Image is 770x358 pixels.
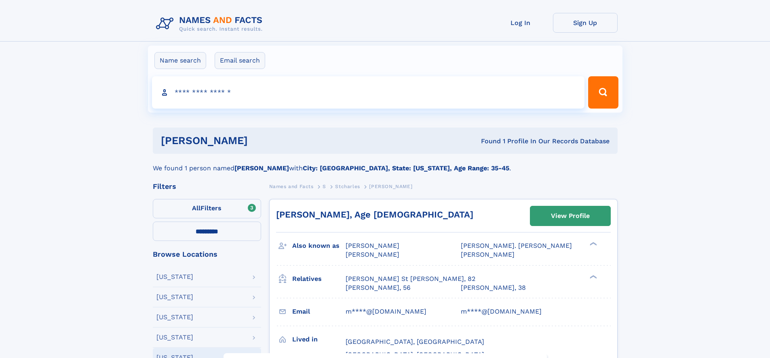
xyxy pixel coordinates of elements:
[335,184,360,189] span: Stcharles
[588,274,597,279] div: ❯
[153,251,261,258] div: Browse Locations
[346,251,399,258] span: [PERSON_NAME]
[161,136,365,146] h1: [PERSON_NAME]
[335,181,360,191] a: Stcharles
[292,305,346,318] h3: Email
[152,76,585,109] input: search input
[323,181,326,191] a: S
[153,183,261,190] div: Filters
[292,239,346,253] h3: Also known as
[364,137,610,146] div: Found 1 Profile In Our Records Database
[153,154,618,173] div: We found 1 person named with .
[323,184,326,189] span: S
[156,314,193,320] div: [US_STATE]
[346,338,484,345] span: [GEOGRAPHIC_DATA], [GEOGRAPHIC_DATA]
[346,242,399,249] span: [PERSON_NAME]
[346,283,411,292] a: [PERSON_NAME], 56
[215,52,265,69] label: Email search
[153,13,269,35] img: Logo Names and Facts
[269,181,314,191] a: Names and Facts
[588,76,618,109] button: Search Button
[488,13,553,33] a: Log In
[551,207,590,225] div: View Profile
[530,206,610,226] a: View Profile
[303,164,509,172] b: City: [GEOGRAPHIC_DATA], State: [US_STATE], Age Range: 35-45
[156,274,193,280] div: [US_STATE]
[461,283,526,292] a: [PERSON_NAME], 38
[156,294,193,300] div: [US_STATE]
[192,204,200,212] span: All
[153,199,261,218] label: Filters
[154,52,206,69] label: Name search
[292,333,346,346] h3: Lived in
[276,209,473,220] a: [PERSON_NAME], Age [DEMOGRAPHIC_DATA]
[553,13,618,33] a: Sign Up
[292,272,346,286] h3: Relatives
[369,184,412,189] span: [PERSON_NAME]
[156,334,193,341] div: [US_STATE]
[461,242,572,249] span: [PERSON_NAME]. [PERSON_NAME]
[461,251,515,258] span: [PERSON_NAME]
[234,164,289,172] b: [PERSON_NAME]
[588,241,597,247] div: ❯
[346,274,475,283] a: [PERSON_NAME] St [PERSON_NAME], 82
